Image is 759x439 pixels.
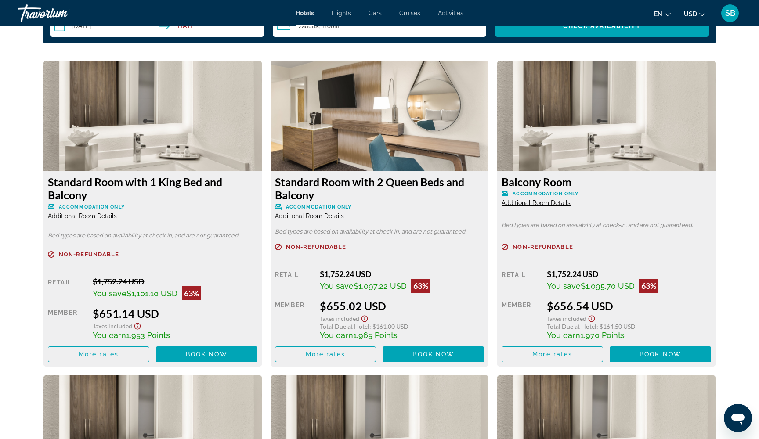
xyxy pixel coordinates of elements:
[724,404,752,432] iframe: Button to launch messaging window
[320,323,484,330] div: : $161.00 USD
[59,252,119,257] span: Non-refundable
[610,346,711,362] button: Book now
[513,191,578,197] span: Accommodation Only
[50,15,264,37] button: Check-in date: Feb 23, 2026 Check-out date: Mar 2, 2026
[369,10,382,17] a: Cars
[296,10,314,17] a: Hotels
[354,281,407,291] span: $1,097.22 USD
[186,351,228,358] span: Book now
[275,269,313,293] div: Retail
[48,277,86,300] div: Retail
[399,10,420,17] a: Cruises
[639,279,658,293] div: 63%
[412,351,454,358] span: Book now
[320,269,484,279] div: $1,752.24 USD
[547,323,711,330] div: : $164.50 USD
[581,281,635,291] span: $1,095.70 USD
[93,277,257,286] div: $1,752.24 USD
[275,299,313,340] div: Member
[547,315,586,322] span: Taxes included
[93,322,132,330] span: Taxes included
[79,351,119,358] span: More rates
[547,269,711,279] div: $1,752.24 USD
[719,4,741,22] button: User Menu
[48,307,86,340] div: Member
[411,279,430,293] div: 63%
[275,212,344,219] span: Additional Room Details
[438,10,463,17] a: Activities
[126,331,170,340] span: 1,953 Points
[93,307,257,320] div: $651.14 USD
[513,244,573,250] span: Non-refundable
[48,175,257,202] h3: Standard Room with 1 King Bed and Balcony
[359,313,370,323] button: Show Taxes and Fees disclaimer
[580,331,625,340] span: 1,970 Points
[320,323,369,330] span: Total Due at Hotel
[502,222,711,228] p: Bed types are based on availability at check-in, and are not guaranteed.
[93,289,126,298] span: You save
[275,229,484,235] p: Bed types are based on availability at check-in, and are not guaranteed.
[332,10,351,17] a: Flights
[353,331,398,340] span: 1,965 Points
[547,323,596,330] span: Total Due at Hotel
[502,199,571,206] span: Additional Room Details
[320,331,353,340] span: You earn
[320,315,359,322] span: Taxes included
[132,320,143,330] button: Show Taxes and Fees disclaimer
[684,11,697,18] span: USD
[126,289,177,298] span: $1,101.10 USD
[586,313,597,323] button: Show Taxes and Fees disclaimer
[547,331,580,340] span: You earn
[502,299,540,340] div: Member
[50,15,709,37] div: Search widget
[654,11,662,18] span: en
[156,346,257,362] button: Book now
[43,61,262,171] img: cee834c6-2cd8-4358-a414-af28141adbc3.jpeg
[93,331,126,340] span: You earn
[684,7,705,20] button: Change currency
[725,9,735,18] span: SB
[59,204,125,210] span: Accommodation Only
[275,346,376,362] button: More rates
[532,351,572,358] span: More rates
[286,204,352,210] span: Accommodation Only
[547,281,581,291] span: You save
[383,346,484,362] button: Book now
[18,2,105,25] a: Travorium
[182,286,201,300] div: 63%
[286,244,346,250] span: Non-refundable
[271,61,489,171] img: cfe362ae-ae78-4f2a-97c7-ffc3f5009e10.jpeg
[654,7,671,20] button: Change language
[320,281,354,291] span: You save
[320,299,484,313] div: $655.02 USD
[48,212,117,219] span: Additional Room Details
[275,175,484,202] h3: Standard Room with 2 Queen Beds and Balcony
[502,175,711,188] h3: Balcony Room
[502,346,603,362] button: More rates
[48,233,257,239] p: Bed types are based on availability at check-in, and are not guaranteed.
[502,269,540,293] div: Retail
[497,61,716,171] img: cee834c6-2cd8-4358-a414-af28141adbc3.jpeg
[48,346,149,362] button: More rates
[547,299,711,313] div: $656.54 USD
[640,351,681,358] span: Book now
[306,351,346,358] span: More rates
